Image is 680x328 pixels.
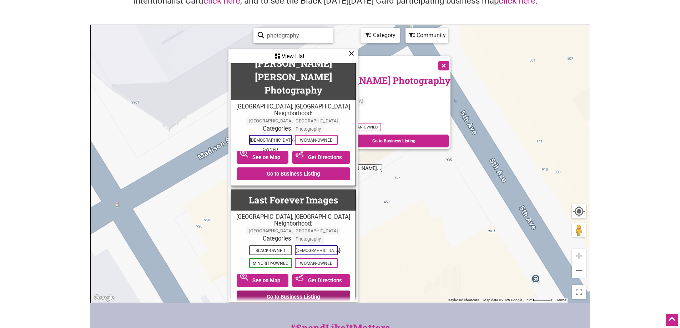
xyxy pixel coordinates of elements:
button: Zoom in [572,249,586,263]
div: Scroll Back to Top [666,314,678,326]
span: Photography [293,125,324,133]
div: Categories: [235,125,352,133]
button: Your Location [572,204,586,218]
div: See a list of the visible businesses [228,49,358,302]
button: Keyboard shortcuts [448,298,479,303]
span: [GEOGRAPHIC_DATA], [GEOGRAPHIC_DATA] [246,227,341,235]
div: Filter by Community [406,28,448,43]
span: [GEOGRAPHIC_DATA], [GEOGRAPHIC_DATA] [246,117,341,125]
div: Community [406,29,448,42]
div: Neighborhood: [235,220,352,235]
span: Woman-Owned [295,135,338,145]
a: See on Map [237,274,289,287]
span: 5 m [527,298,533,302]
img: Google [92,293,116,303]
div: Category [361,29,399,42]
div: View List [229,50,358,63]
a: [PERSON_NAME] [PERSON_NAME] Photography [234,74,450,86]
button: Map Scale: 5 m per 50 pixels [524,298,554,303]
a: Terms [556,298,566,302]
div: [GEOGRAPHIC_DATA], [GEOGRAPHIC_DATA] [235,103,352,110]
div: [GEOGRAPHIC_DATA], [GEOGRAPHIC_DATA] [235,213,352,220]
div: Filter by category [361,28,400,43]
a: Get Directions [292,151,350,164]
button: Zoom out [572,263,586,278]
span: Black-Owned [249,245,292,255]
span: [DEMOGRAPHIC_DATA]-Owned [295,245,338,255]
a: Open this area in Google Maps (opens a new window) [92,293,116,303]
a: Go to Business Listing [237,291,350,303]
span: Photography [293,235,324,243]
a: Last Forever Images [249,194,338,206]
button: Drag Pegman onto the map to open Street View [572,223,586,237]
a: Go to Business Listing [237,167,350,180]
a: [PERSON_NAME] [PERSON_NAME] Photography [255,57,332,96]
span: Minority-Owned [249,258,292,268]
a: Go to Business Listing [339,135,449,147]
span: [GEOGRAPHIC_DATA], [GEOGRAPHIC_DATA] [271,97,366,106]
a: See on Map [237,151,289,164]
span: [DEMOGRAPHIC_DATA]-Owned [249,135,292,145]
div: Neighborhood: [234,97,450,109]
div: Type to search and filter [253,28,333,43]
button: Toggle fullscreen view [571,284,587,300]
button: Close [434,56,452,74]
input: Type to find and filter... [264,29,329,42]
div: Categories: [234,110,450,121]
span: Woman-Owned [344,123,381,131]
div: Neighborhood: [235,110,352,125]
div: Categories: [235,235,352,243]
span: Map data ©2025 Google [483,298,522,302]
a: Get Directions [292,274,350,287]
span: Woman-Owned [295,258,338,268]
div: [GEOGRAPHIC_DATA], [GEOGRAPHIC_DATA] [234,91,450,97]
